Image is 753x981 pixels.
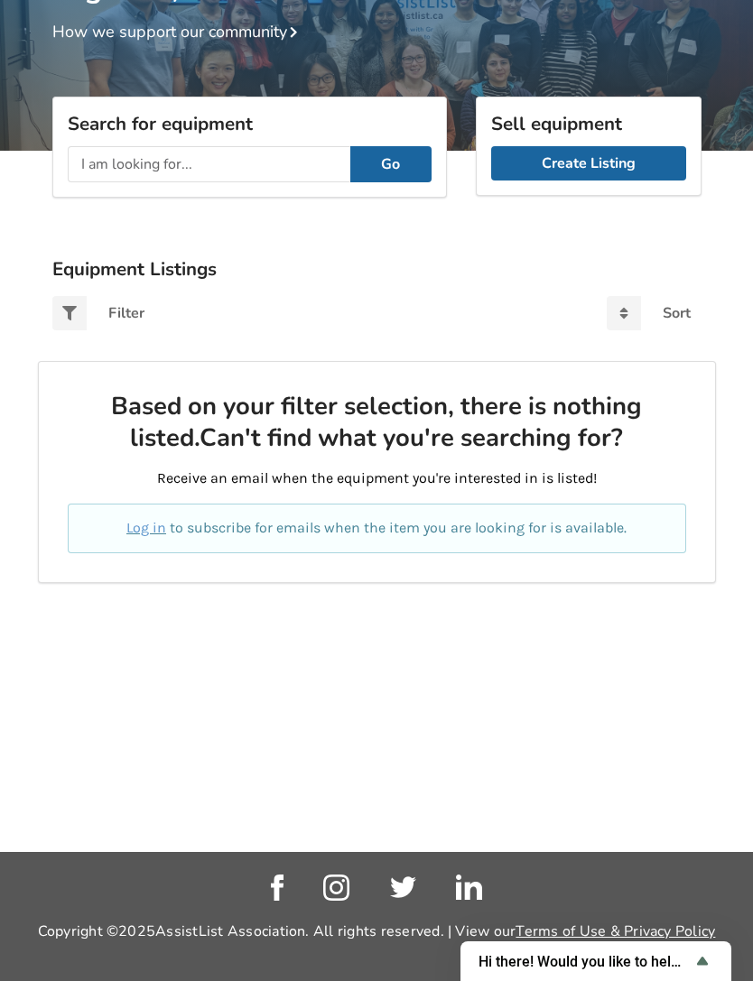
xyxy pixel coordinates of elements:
a: How we support our community [52,21,305,42]
a: Create Listing [491,146,686,180]
span: Hi there! Would you like to help us improve AssistList? [479,953,692,970]
img: instagram_link [323,875,349,901]
input: I am looking for... [68,146,350,182]
div: Sort [663,306,691,320]
img: facebook_link [271,875,284,901]
button: Show survey - Hi there! Would you like to help us improve AssistList? [479,950,713,972]
h3: Sell equipment [491,112,686,135]
a: Log in [126,519,166,536]
button: Go [350,146,432,182]
p: Receive an email when the equipment you're interested in is listed! [68,468,686,489]
img: twitter_link [390,876,416,898]
h2: Based on your filter selection, there is nothing listed. Can't find what you're searching for? [68,391,686,455]
a: Terms of Use & Privacy Policy [516,921,715,941]
h3: Equipment Listings [52,257,702,281]
p: to subscribe for emails when the item you are looking for is available. [89,518,665,539]
div: Filter [108,306,144,320]
img: linkedin_link [456,875,482,900]
h3: Search for equipment [68,112,432,135]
